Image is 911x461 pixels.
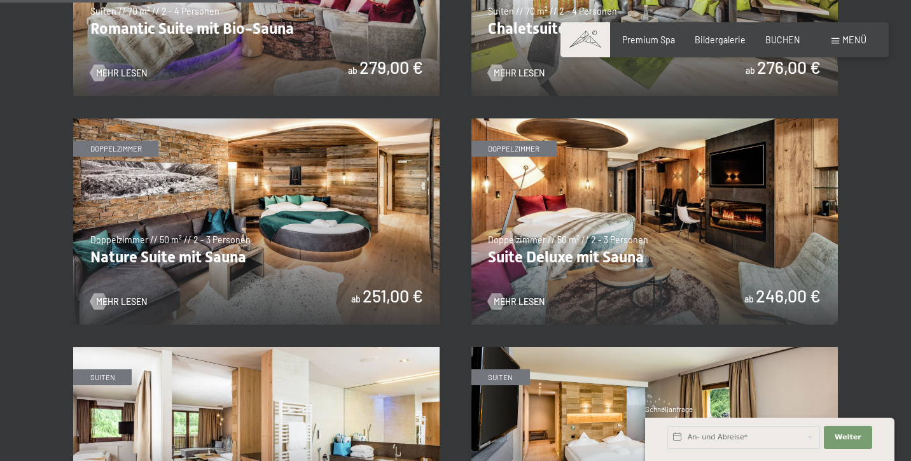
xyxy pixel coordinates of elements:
[90,67,147,80] a: Mehr Lesen
[488,295,545,308] a: Mehr Lesen
[765,34,800,45] a: BUCHEN
[494,295,545,308] span: Mehr Lesen
[73,118,440,125] a: Nature Suite mit Sauna
[494,67,545,80] span: Mehr Lesen
[73,347,440,354] a: Family Suite
[622,34,675,45] a: Premium Spa
[471,118,838,125] a: Suite Deluxe mit Sauna
[835,432,861,443] span: Weiter
[471,347,838,354] a: Alpin Studio
[842,34,866,45] span: Menü
[471,118,838,325] img: Suite Deluxe mit Sauna
[73,118,440,325] img: Nature Suite mit Sauna
[96,67,147,80] span: Mehr Lesen
[90,295,147,308] a: Mehr Lesen
[488,67,545,80] a: Mehr Lesen
[695,34,746,45] a: Bildergalerie
[645,405,693,413] span: Schnellanfrage
[824,426,872,449] button: Weiter
[96,295,147,308] span: Mehr Lesen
